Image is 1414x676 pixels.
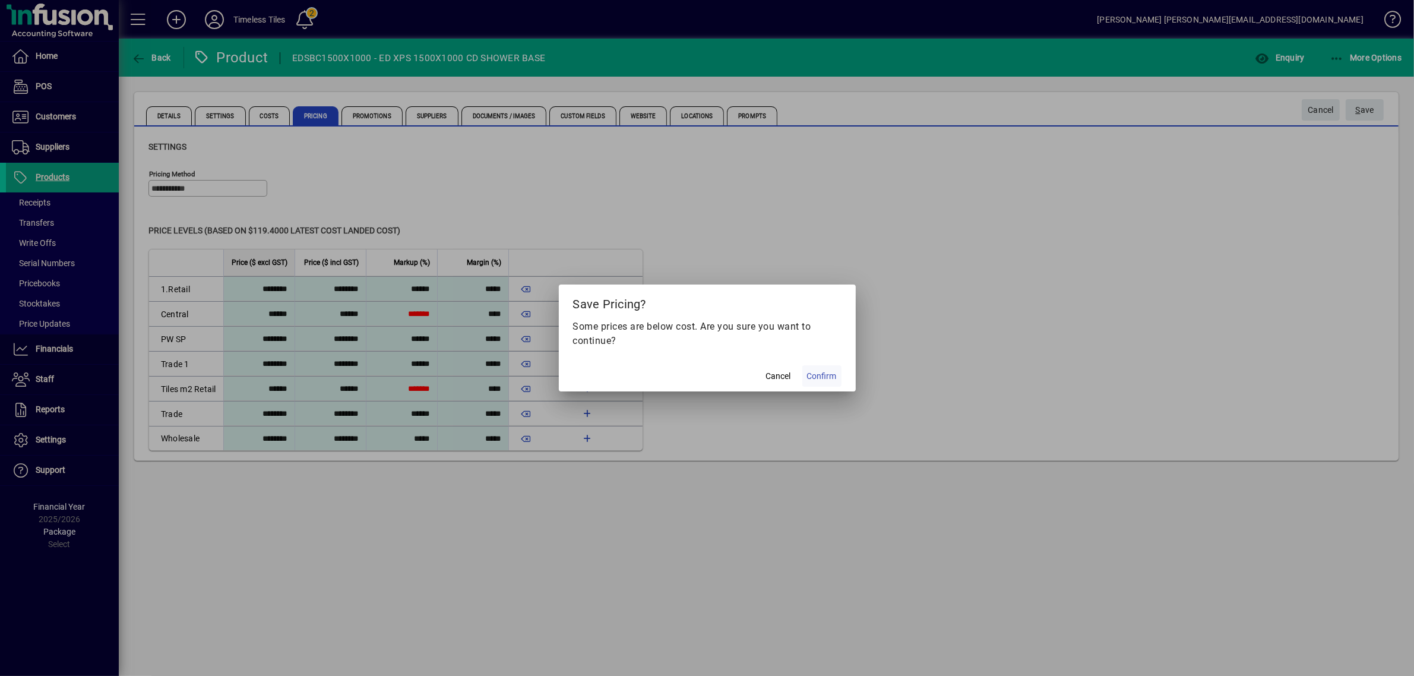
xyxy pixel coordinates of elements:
[760,365,798,387] button: Cancel
[573,320,842,348] p: Some prices are below cost. Are you sure you want to continue?
[766,370,791,383] span: Cancel
[807,370,837,383] span: Confirm
[802,365,842,387] button: Confirm
[559,285,856,319] h2: Save Pricing?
